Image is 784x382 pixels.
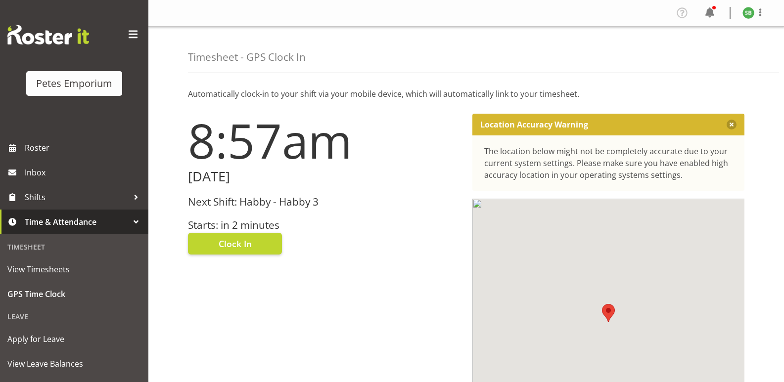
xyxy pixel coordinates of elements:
img: stephanie-burden9828.jpg [742,7,754,19]
img: Rosterit website logo [7,25,89,44]
h3: Starts: in 2 minutes [188,219,461,231]
span: View Timesheets [7,262,141,277]
h4: Timesheet - GPS Clock In [188,51,306,63]
a: GPS Time Clock [2,282,146,306]
p: Location Accuracy Warning [480,120,588,129]
div: The location below might not be completely accurate due to your current system settings. Please m... [484,145,733,181]
a: Apply for Leave [2,327,146,351]
span: Time & Attendance [25,214,129,229]
span: GPS Time Clock [7,287,141,301]
span: Inbox [25,165,143,180]
div: Timesheet [2,237,146,257]
button: Clock In [188,233,282,255]
h3: Next Shift: Habby - Habby 3 [188,196,461,208]
h1: 8:57am [188,114,461,167]
span: Shifts [25,190,129,205]
span: View Leave Balances [7,356,141,371]
span: Roster [25,140,143,155]
div: Petes Emporium [36,76,112,91]
div: Leave [2,306,146,327]
button: Close message [727,120,737,129]
span: Apply for Leave [7,332,141,346]
span: Clock In [219,237,252,250]
h2: [DATE] [188,169,461,184]
a: View Leave Balances [2,351,146,376]
p: Automatically clock-in to your shift via your mobile device, which will automatically link to you... [188,88,744,100]
a: View Timesheets [2,257,146,282]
